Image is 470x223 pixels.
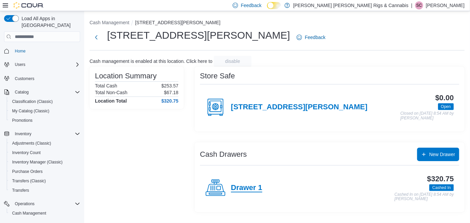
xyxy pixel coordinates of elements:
span: My Catalog (Classic) [12,108,49,114]
span: disable [225,58,240,65]
span: Inventory [15,131,31,137]
button: Transfers (Classic) [7,176,83,186]
h3: Cash Drawers [200,150,247,158]
nav: An example of EuiBreadcrumbs [90,19,465,27]
button: Inventory Manager (Classic) [7,157,83,167]
span: Feedback [241,2,261,9]
p: Closed on [DATE] 8:54 AM by [PERSON_NAME] [400,111,454,120]
button: Catalog [1,87,83,97]
span: Feedback [305,34,325,41]
a: Customers [12,75,37,83]
button: Inventory [12,130,34,138]
span: Purchase Orders [9,168,80,176]
button: Next [90,31,103,44]
button: Inventory Count [7,148,83,157]
h4: [STREET_ADDRESS][PERSON_NAME] [231,103,368,112]
span: Inventory [12,130,80,138]
p: [PERSON_NAME] [426,1,465,9]
button: Home [1,46,83,56]
p: Cash management is enabled at this location. Click here to [90,59,212,64]
a: Adjustments (Classic) [9,139,54,147]
span: Inventory Manager (Classic) [9,158,80,166]
span: Inventory Manager (Classic) [12,159,63,165]
span: Adjustments (Classic) [12,141,51,146]
span: Open [438,103,454,110]
button: Classification (Classic) [7,97,83,106]
h4: Location Total [95,98,127,104]
span: Users [15,62,25,67]
a: Classification (Classic) [9,98,56,106]
span: Classification (Classic) [12,99,53,104]
button: disable [214,56,251,67]
span: Home [12,47,80,55]
span: My Catalog (Classic) [9,107,80,115]
span: Customers [12,74,80,82]
p: [PERSON_NAME] [PERSON_NAME] Rigs & Cannabis [293,1,408,9]
span: Load All Apps in [GEOGRAPHIC_DATA] [19,15,80,29]
span: Classification (Classic) [9,98,80,106]
button: Purchase Orders [7,167,83,176]
span: Inventory Count [9,149,80,157]
button: Promotions [7,116,83,125]
p: $253.57 [161,83,178,88]
span: Operations [12,200,80,208]
button: Operations [1,199,83,209]
button: Transfers [7,186,83,195]
span: Cashed In [432,185,451,191]
span: New Drawer [429,151,455,158]
p: Cashed In on [DATE] 8:54 AM by [PERSON_NAME] [395,192,454,201]
span: Adjustments (Classic) [9,139,80,147]
span: Home [15,48,26,54]
button: Users [1,60,83,69]
span: Promotions [12,118,33,123]
span: Promotions [9,116,80,124]
p: $67.18 [164,90,178,95]
button: New Drawer [417,148,459,161]
span: Cash Management [9,209,80,217]
h6: Total Cash [95,83,117,88]
button: Operations [12,200,37,208]
img: Cova [13,2,44,9]
span: Open [441,104,451,110]
input: Dark Mode [267,2,281,9]
h3: Location Summary [95,72,157,80]
a: Purchase Orders [9,168,45,176]
button: [STREET_ADDRESS][PERSON_NAME] [135,20,221,25]
a: Home [12,47,28,55]
span: Catalog [12,88,80,96]
span: Cashed In [429,184,454,191]
h4: Drawer 1 [231,184,262,192]
button: My Catalog (Classic) [7,106,83,116]
span: Purchase Orders [12,169,43,174]
h3: $320.75 [427,175,454,183]
button: Adjustments (Classic) [7,139,83,148]
span: Cash Management [12,211,46,216]
p: | [411,1,412,9]
a: Promotions [9,116,35,124]
button: Cash Management [90,20,129,25]
a: My Catalog (Classic) [9,107,52,115]
a: Cash Management [9,209,49,217]
span: Catalog [15,89,29,95]
h1: [STREET_ADDRESS][PERSON_NAME] [107,29,290,42]
a: Transfers (Classic) [9,177,48,185]
span: Transfers [12,188,29,193]
span: Transfers (Classic) [12,178,46,184]
button: Users [12,61,28,69]
a: Inventory Manager (Classic) [9,158,65,166]
h6: Total Non-Cash [95,90,128,95]
a: Transfers [9,186,32,194]
span: Users [12,61,80,69]
button: Inventory [1,129,83,139]
h4: $320.75 [161,98,178,104]
span: Inventory Count [12,150,41,155]
div: Sheila Cayenne [415,1,423,9]
button: Customers [1,73,83,83]
h3: Store Safe [200,72,235,80]
a: Inventory Count [9,149,43,157]
a: Feedback [294,31,328,44]
span: Customers [15,76,34,81]
span: Operations [15,201,35,207]
h3: $0.00 [435,94,454,102]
